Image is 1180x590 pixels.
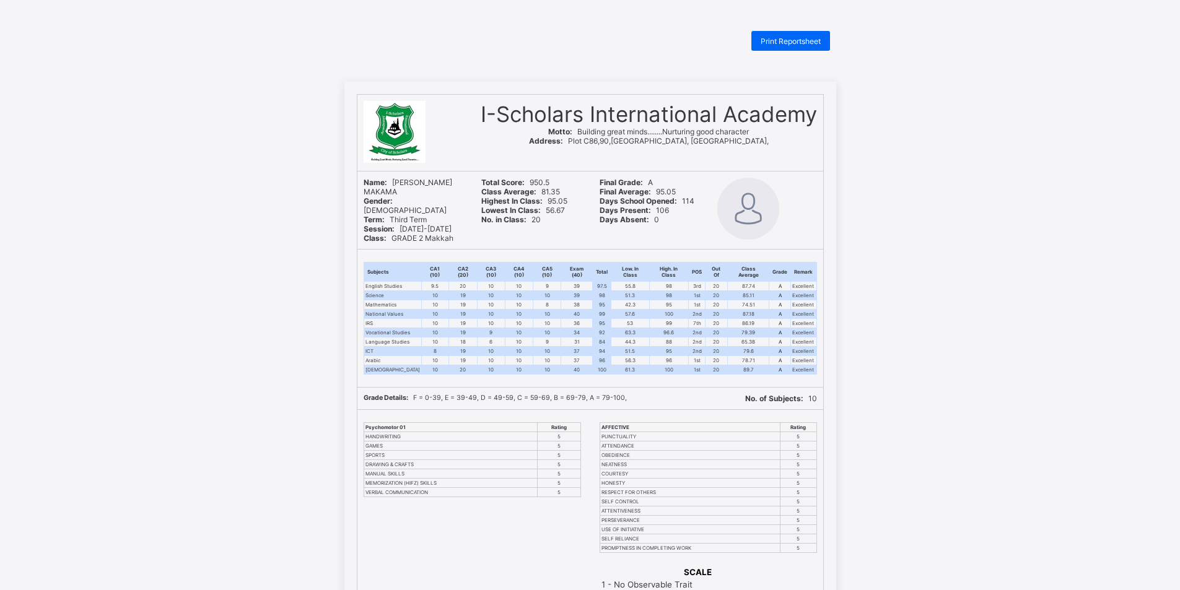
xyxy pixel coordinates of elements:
td: 20 [706,347,727,356]
td: 10 [505,282,533,291]
th: CA3 (10) [477,262,505,282]
td: 9 [533,282,561,291]
th: SCALE [601,566,795,578]
td: ATTENTIVENESS [600,506,780,516]
th: CA4 (10) [505,262,533,282]
td: 10 [533,347,561,356]
td: 40 [561,310,593,319]
th: Grade [769,262,791,282]
td: ICT [364,347,421,356]
td: 10 [421,310,448,319]
td: 5 [780,516,816,525]
td: 40 [561,365,593,375]
td: VERBAL COMMUNICATION [364,488,537,497]
b: Lowest In Class: [481,206,541,215]
td: 44.3 [611,337,650,347]
td: 100 [649,365,688,375]
td: 51.3 [611,291,650,300]
td: 96 [649,356,688,365]
span: A [600,178,653,187]
b: Class Average: [481,187,536,196]
td: 7th [689,319,706,328]
td: 5 [537,479,580,488]
td: 87.74 [727,282,769,291]
td: 19 [448,328,477,337]
td: 10 [421,356,448,365]
td: Language Studies [364,337,421,347]
td: 5 [780,432,816,441]
td: 36 [561,319,593,328]
td: A [769,291,791,300]
td: 1st [689,356,706,365]
td: 19 [448,356,477,365]
td: 10 [477,347,505,356]
span: 0 [600,215,659,224]
td: 10 [505,328,533,337]
td: 5 [780,544,816,553]
b: Address: [529,136,563,145]
td: 10 [505,356,533,365]
td: 92 [593,328,611,337]
td: RESPECT FOR OTHERS [600,488,780,497]
b: Total Score: [481,178,525,187]
td: 34 [561,328,593,337]
td: 99 [649,319,688,328]
span: F = 0-39, E = 39-49, D = 49-59, C = 59-69, B = 69-79, A = 79-100, [364,394,627,402]
td: English Studies [364,282,421,291]
td: 5 [537,469,580,479]
td: 20 [706,291,727,300]
td: 10 [505,310,533,319]
td: 5 [780,525,816,534]
span: 81.35 [481,187,560,196]
td: 10 [477,291,505,300]
td: Excellent [791,356,816,365]
span: Plot C86,90,[GEOGRAPHIC_DATA], [GEOGRAPHIC_DATA], [529,136,769,145]
td: 95 [649,300,688,310]
td: 5 [780,451,816,460]
td: 39 [561,291,593,300]
td: A [769,365,791,375]
td: A [769,310,791,319]
td: 61.3 [611,365,650,375]
td: SELF RELIANCE [600,534,780,544]
td: 95 [593,300,611,310]
td: 65.38 [727,337,769,347]
td: A [769,300,791,310]
th: Class Average [727,262,769,282]
td: 1st [689,365,706,375]
span: GRADE 2 Makkah [364,233,453,243]
th: Low. In Class [611,262,650,282]
span: 20 [481,215,541,224]
td: 20 [706,319,727,328]
th: Psychomotor 01 [364,423,537,432]
td: Excellent [791,328,816,337]
td: 5 [780,488,816,497]
td: Excellent [791,300,816,310]
td: Excellent [791,282,816,291]
span: 106 [600,206,669,215]
td: 10 [533,319,561,328]
span: 950.5 [481,178,549,187]
td: SPORTS [364,451,537,460]
th: High. In Class [649,262,688,282]
td: Excellent [791,310,816,319]
td: 9.5 [421,282,448,291]
td: 20 [706,300,727,310]
td: 100 [649,310,688,319]
td: 10 [505,300,533,310]
span: Third Term [364,215,427,224]
td: 38 [561,300,593,310]
td: 5 [780,469,816,479]
td: 98 [649,282,688,291]
td: 42.3 [611,300,650,310]
td: 39 [561,282,593,291]
td: 10 [477,356,505,365]
td: 85.11 [727,291,769,300]
td: Mathematics [364,300,421,310]
td: 56.3 [611,356,650,365]
td: 9 [477,328,505,337]
th: Rating [780,423,816,432]
td: 10 [421,319,448,328]
th: CA1 (10) [421,262,448,282]
td: 10 [421,365,448,375]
